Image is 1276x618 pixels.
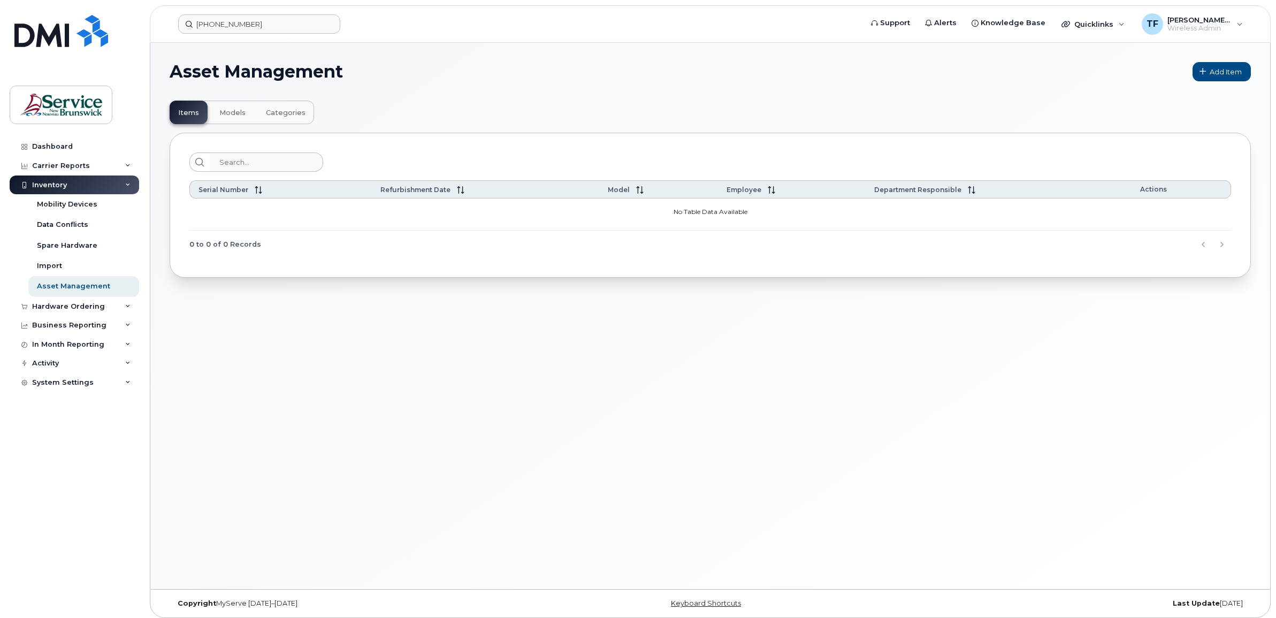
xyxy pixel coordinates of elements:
[170,64,343,80] span: Asset Management
[219,109,246,117] span: Models
[189,199,1231,231] td: No Table Data Available
[1173,599,1220,607] strong: Last Update
[1193,62,1251,81] a: Add Item
[874,186,961,194] span: Department Responsible
[266,109,305,117] span: Categories
[890,599,1251,608] div: [DATE]
[1140,185,1167,193] span: Actions
[178,599,216,607] strong: Copyright
[198,186,248,194] span: Serial Number
[189,236,261,253] span: 0 to 0 of 0 Records
[1210,67,1242,77] span: Add Item
[727,186,761,194] span: Employee
[210,152,323,172] input: Search...
[170,599,530,608] div: MyServe [DATE]–[DATE]
[608,186,630,194] span: Model
[671,599,741,607] a: Keyboard Shortcuts
[380,186,450,194] span: Refurbishment Date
